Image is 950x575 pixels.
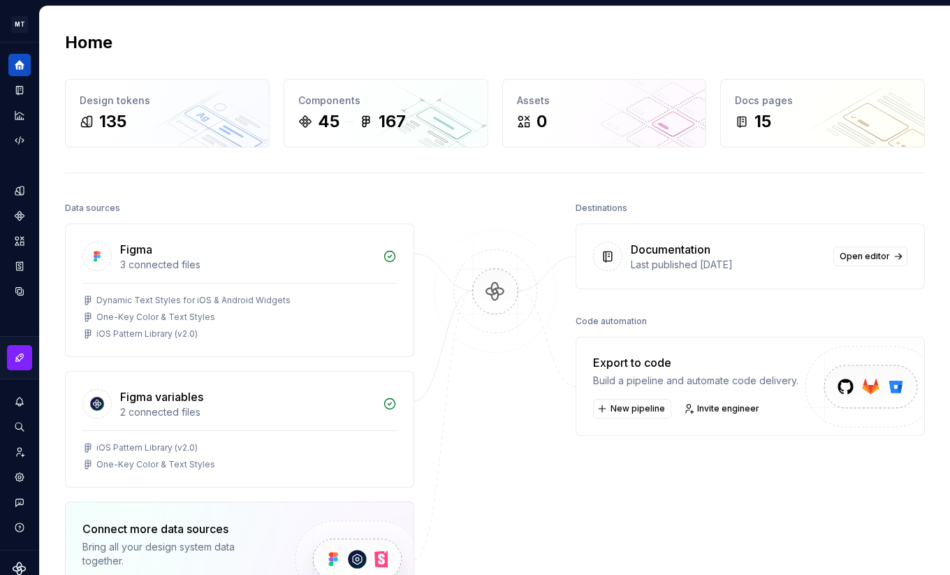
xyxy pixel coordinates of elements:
div: Export to code [593,354,798,371]
div: Bring all your design system data together. [82,540,271,568]
a: Figma3 connected filesDynamic Text Styles for iOS & Android WidgetsOne-Key Color & Text StylesiOS... [65,224,414,357]
div: iOS Pattern Library (v2.0) [96,442,198,453]
div: Figma variables [120,388,203,405]
a: Figma variables2 connected filesiOS Pattern Library (v2.0)One-Key Color & Text Styles [65,371,414,488]
div: iOS Pattern Library (v2.0) [96,328,198,340]
a: Analytics [8,104,31,126]
div: Code automation [576,312,647,331]
span: Open editor [840,251,890,262]
a: Open editor [833,247,907,266]
button: MT [3,9,36,39]
a: Components [8,205,31,227]
button: Notifications [8,391,31,413]
div: Design tokens [80,94,255,108]
div: 167 [379,110,406,133]
a: Settings [8,466,31,488]
div: Documentation [631,241,710,258]
div: 135 [99,110,126,133]
h2: Home [65,31,112,54]
a: Data sources [8,280,31,303]
div: One-Key Color & Text Styles [96,312,215,323]
div: Docs pages [735,94,910,108]
div: Data sources [65,198,120,218]
a: Storybook stories [8,255,31,277]
a: Invite team [8,441,31,463]
div: 3 connected files [120,258,374,272]
div: One-Key Color & Text Styles [96,459,215,470]
a: Components45167 [284,79,488,147]
a: Design tokens135 [65,79,270,147]
a: Assets0 [502,79,707,147]
a: Documentation [8,79,31,101]
div: Build a pipeline and automate code delivery. [593,374,798,388]
button: New pipeline [593,399,671,418]
div: Destinations [576,198,627,218]
a: Design tokens [8,180,31,202]
a: Assets [8,230,31,252]
div: 0 [536,110,547,133]
button: Search ⌘K [8,416,31,438]
div: Connect more data sources [82,521,271,537]
div: 15 [754,110,771,133]
span: Invite engineer [697,403,759,414]
span: New pipeline [611,403,665,414]
a: Home [8,54,31,76]
a: Docs pages15 [720,79,925,147]
a: Code automation [8,129,31,152]
div: Assets [517,94,692,108]
div: 2 connected files [120,405,374,419]
div: MT [11,16,28,33]
div: Figma [120,241,152,258]
a: Invite engineer [680,399,766,418]
div: Last published [DATE] [631,258,825,272]
div: Components [298,94,474,108]
div: 45 [318,110,339,133]
button: Contact support [8,491,31,514]
div: Dynamic Text Styles for iOS & Android Widgets [96,295,291,306]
